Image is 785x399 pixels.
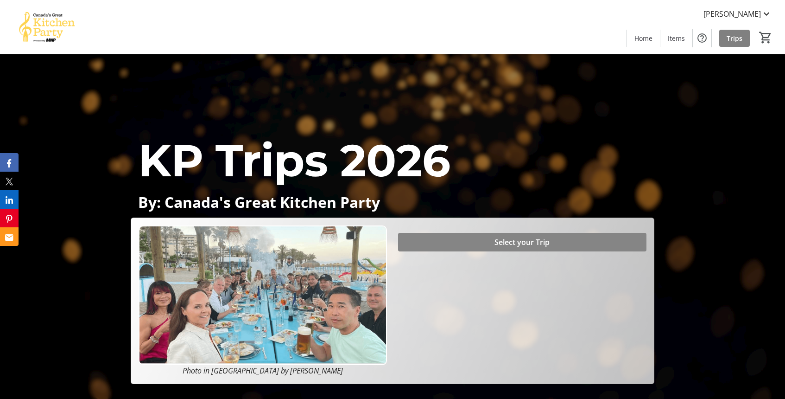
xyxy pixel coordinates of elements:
[660,30,692,47] a: Items
[757,29,774,46] button: Cart
[494,237,550,248] span: Select your Trip
[727,33,742,43] span: Trips
[183,366,343,376] em: Photo in [GEOGRAPHIC_DATA] by [PERSON_NAME]
[398,233,646,251] button: Select your Trip
[139,225,387,365] img: Campaign CTA Media Photo
[693,29,711,47] button: Help
[138,194,646,210] p: By: Canada's Great Kitchen Party
[627,30,660,47] a: Home
[696,6,779,21] button: [PERSON_NAME]
[138,133,450,187] span: KP Trips 2026
[668,33,685,43] span: Items
[634,33,652,43] span: Home
[703,8,761,19] span: [PERSON_NAME]
[719,30,750,47] a: Trips
[6,4,88,50] img: Canada’s Great Kitchen Party's Logo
